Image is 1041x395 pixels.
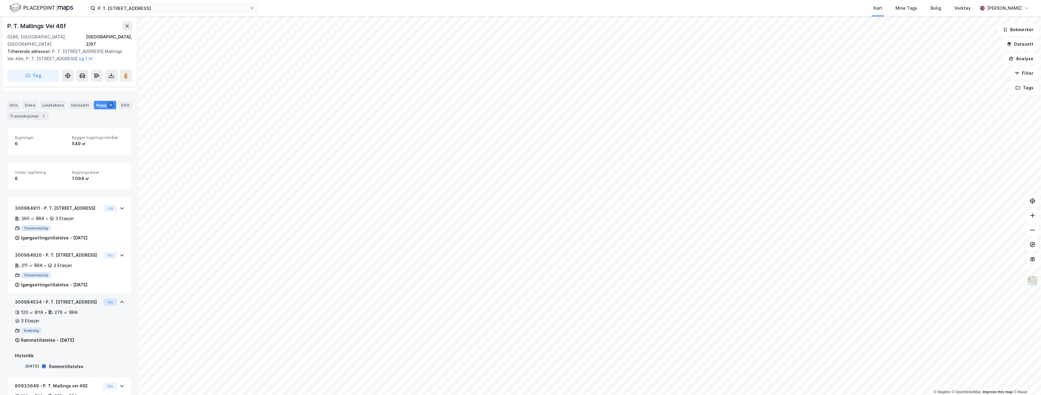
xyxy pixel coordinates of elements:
div: P. T. Mallings Vei 48f [7,21,67,31]
button: Bokmerker [998,24,1039,36]
span: Under oppføring [15,170,67,175]
a: OpenStreetMap [952,390,981,394]
div: • [44,263,46,268]
div: [GEOGRAPHIC_DATA], 2/97 [86,33,132,48]
div: 12 [108,102,114,108]
div: Datasett [69,101,91,109]
div: Mine Tags [895,5,917,12]
div: 3 Etasjer [54,262,72,269]
div: Kontrollprogram for chat [1011,366,1041,395]
div: Eiere [22,101,38,109]
button: Filter [1010,67,1039,79]
iframe: Chat Widget [1011,366,1041,395]
button: Vis [103,298,117,306]
div: 3 Etasjer [21,317,39,324]
div: Leietakere [40,101,66,109]
button: Analyse [1003,53,1039,65]
button: Tags [1010,82,1039,94]
div: Transaksjoner [7,112,49,120]
button: Vis [103,252,117,259]
div: 6 [15,140,67,147]
div: 549 ㎡ [72,140,124,147]
div: Igangsettingstillatelse - [DATE] [21,234,87,242]
div: 1 094 ㎡ [72,175,124,182]
div: ESG [119,101,132,109]
div: • [44,310,47,315]
button: Vis [103,205,117,212]
div: Bolig [931,5,941,12]
img: Z [1027,275,1038,287]
button: Datasett [1002,38,1039,50]
div: 80933649 - P. T. Mallings vei 48E [15,382,101,390]
div: 311 ㎡ BRA [21,262,43,269]
div: Igangsettingstillatelse - [DATE] [21,281,87,288]
button: Tag [7,70,59,82]
div: Historikk [15,352,124,359]
span: Bygningsareal [72,170,124,175]
a: Improve this map [983,390,1013,394]
div: 6 [15,175,67,182]
div: P. T. [STREET_ADDRESS] Mallings Vei 48e, P. T. [STREET_ADDRESS] [7,48,127,62]
div: 120 ㎡ BYA [21,309,43,316]
div: Info [7,101,20,109]
div: Rammetillatelse [49,363,84,370]
div: 300984920 - P. T. [STREET_ADDRESS] [15,252,101,259]
span: Bygninger [15,135,67,140]
div: 300984911 - P. T. [STREET_ADDRESS] [15,205,101,212]
div: 360 ㎡ BRA [21,215,44,222]
div: 300984534 - P. T. [STREET_ADDRESS] [15,298,101,306]
div: 0286, [GEOGRAPHIC_DATA], [GEOGRAPHIC_DATA] [7,33,86,48]
div: Verktøy [954,5,971,12]
span: Tilhørende adresser: [7,49,52,54]
input: Søk på adresse, matrikkel, gårdeiere, leietakere eller personer [95,4,250,13]
div: 3 Etasjer [55,215,74,222]
button: Vis [103,382,117,390]
div: • [46,216,48,221]
div: [DATE] [15,364,39,369]
div: 276 ㎡ BRA [54,309,78,316]
div: Kart [874,5,882,12]
div: [PERSON_NAME] [987,5,1022,12]
img: logo.f888ab2527a4732fd821a326f86c7f29.svg [10,3,73,13]
div: 1 [40,113,46,119]
div: Rammetillatelse - [DATE] [21,337,74,344]
div: Bygg [94,101,116,109]
a: Mapbox [934,390,951,394]
span: Bygget bygningsområde [72,135,124,140]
